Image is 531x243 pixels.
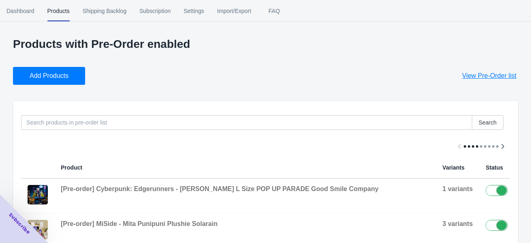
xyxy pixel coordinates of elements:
span: View Pre-Order list [462,72,516,80]
span: FAQ [264,0,285,22]
span: 1 variants [443,185,473,192]
button: View Pre-Order list [452,67,526,85]
span: Shipping Backlog [83,0,126,22]
span: Product [61,164,82,171]
span: [Pre-order] MiSide - Mita Punipuni Plushie Solarain [61,220,218,227]
span: Subscription [139,0,171,22]
span: Status [486,164,503,171]
span: Import/Export [217,0,251,22]
span: Products [47,0,70,22]
span: Search [479,119,497,126]
span: Subscribe [7,211,32,236]
img: 102_e5660289-c869-42e7-9e72-4c99de332426.jpg [28,185,48,204]
button: Search [472,115,503,130]
p: Products with Pre-Order enabled [13,38,518,51]
button: Scroll table right one column [495,139,510,154]
span: Settings [184,0,204,22]
span: 3 variants [443,220,473,227]
span: Add Products [30,72,69,80]
span: [Pre-order] Cyberpunk: Edgerunners - [PERSON_NAME] L Size POP UP PARADE Good Smile Company [61,185,379,192]
span: Variants [443,164,465,171]
input: Search products in pre-order list [21,115,472,130]
button: Add Products [13,67,85,85]
span: Dashboard [6,0,34,22]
